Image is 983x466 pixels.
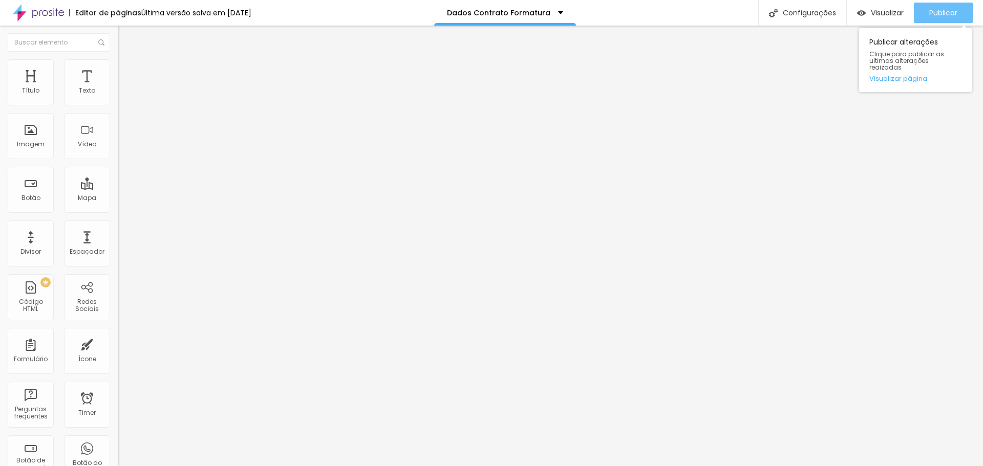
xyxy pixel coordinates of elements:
a: Visualizar página [869,75,961,82]
div: Imagem [17,141,45,148]
div: Divisor [20,248,41,255]
div: Editor de páginas [69,9,141,16]
button: Visualizar [847,3,914,23]
div: Título [22,87,39,94]
div: Redes Sociais [67,298,107,313]
img: Icone [98,39,104,46]
div: Formulário [14,356,48,363]
p: Dados Contrato Formatura [447,9,550,16]
div: Botão [22,194,40,202]
div: Mapa [78,194,96,202]
img: view-1.svg [857,9,866,17]
div: Vídeo [78,141,96,148]
span: Visualizar [871,9,904,17]
div: Texto [79,87,95,94]
div: Última versão salva em [DATE] [141,9,251,16]
span: Publicar [929,9,957,17]
input: Buscar elemento [8,33,110,52]
div: Código HTML [10,298,51,313]
iframe: Editor [118,26,983,466]
div: Ícone [78,356,96,363]
span: Clique para publicar as ultimas alterações reaizadas [869,51,961,71]
div: Publicar alterações [859,28,972,92]
img: Icone [769,9,778,17]
div: Espaçador [70,248,104,255]
div: Perguntas frequentes [10,406,51,420]
div: Timer [78,409,96,416]
button: Publicar [914,3,973,23]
